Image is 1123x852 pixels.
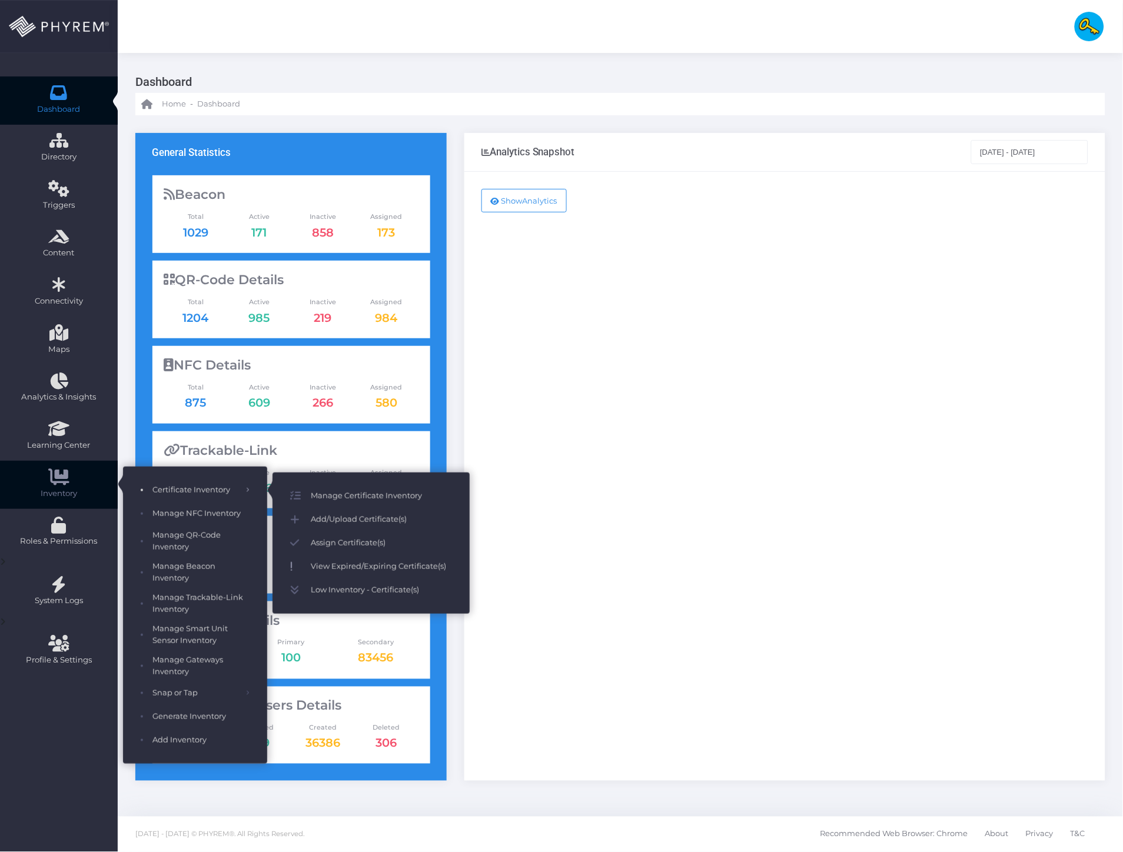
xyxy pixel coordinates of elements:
[123,478,267,502] a: Certificate Inventory
[197,93,240,115] a: Dashboard
[152,506,250,521] span: Manage NFC Inventory
[378,225,396,239] a: 173
[123,650,267,681] a: Manage Gateways Inventory
[8,391,110,403] span: Analytics & Insights
[358,651,394,665] a: 83456
[355,382,418,392] span: Assigned
[152,733,250,748] span: Add Inventory
[152,561,250,584] span: Manage Beacon Inventory
[228,297,291,307] span: Active
[252,225,267,239] a: 171
[164,382,228,392] span: Total
[164,613,418,628] div: Contact Details
[273,484,470,508] a: Manage Certificate Inventory
[162,98,186,110] span: Home
[985,817,1009,852] a: About
[971,140,1089,164] input: Select Date Range
[501,196,523,205] span: Show
[38,104,81,115] span: Dashboard
[334,638,418,648] span: Secondary
[152,530,250,553] span: Manage QR-Code Inventory
[311,512,452,527] span: Add/Upload Certificate(s)
[291,468,355,478] span: Inactive
[123,557,267,588] a: Manage Beacon Inventory
[8,595,110,607] span: System Logs
[273,508,470,531] a: Add/Upload Certificate(s)
[8,488,110,500] span: Inventory
[291,297,355,307] span: Inactive
[985,822,1009,847] span: About
[281,651,301,665] a: 100
[313,395,333,410] a: 266
[152,685,238,701] span: Snap or Tap
[355,468,418,478] span: Assigned
[164,698,418,714] div: Wallet Pass Users Details
[183,311,209,325] a: 1204
[8,247,110,259] span: Content
[305,736,340,750] span: 36386
[273,555,470,578] a: View Expired/Expiring Certificate(s)
[8,535,110,547] span: Roles & Permissions
[1071,822,1085,847] span: T&C
[185,395,207,410] a: 875
[376,736,397,750] span: 306
[376,395,397,410] a: 580
[152,482,238,498] span: Certificate Inventory
[249,311,270,325] a: 985
[481,189,567,212] button: ShowAnalytics
[152,654,250,677] span: Manage Gateways Inventory
[314,311,332,325] a: 219
[820,817,968,852] a: Recommended Web Browser: Chrome
[152,623,250,646] span: Manage Smart Unit Sensor Inventory
[228,212,291,222] span: Active
[291,212,355,222] span: Inactive
[164,443,418,458] div: Trackable-Link
[141,93,186,115] a: Home
[8,440,110,451] span: Learning Center
[481,146,575,158] div: Analytics Snapshot
[152,592,250,615] span: Manage Trackable-Link Inventory
[273,578,470,602] a: Low Inventory - Certificate(s)
[164,358,418,373] div: NFC Details
[311,583,452,598] span: Low Inventory - Certificate(s)
[135,71,1097,93] h3: Dashboard
[164,212,228,222] span: Total
[8,295,110,307] span: Connectivity
[1026,822,1054,847] span: Privacy
[1071,817,1085,852] a: T&C
[355,723,418,733] span: Deleted
[291,382,355,392] span: Inactive
[312,225,334,239] a: 858
[135,830,304,838] span: [DATE] - [DATE] © PHYREM®. All Rights Reserved.
[228,382,291,392] span: Active
[123,681,267,705] a: Snap or Tap
[123,588,267,619] a: Manage Trackable-Link Inventory
[123,502,267,525] a: Manage NFC Inventory
[26,655,92,667] span: Profile & Settings
[8,151,110,163] span: Directory
[273,531,470,555] a: Assign Certificate(s)
[8,199,110,211] span: Triggers
[311,488,452,504] span: Manage Certificate Inventory
[164,187,418,202] div: Beacon
[123,728,267,752] a: Add Inventory
[123,705,267,728] a: Generate Inventory
[152,147,231,158] h3: General Statistics
[820,822,968,847] span: Recommended Web Browser: Chrome
[164,272,418,288] div: QR-Code Details
[164,297,228,307] span: Total
[311,535,452,551] span: Assign Certificate(s)
[123,525,267,557] a: Manage QR-Code Inventory
[248,395,270,410] a: 609
[152,709,250,724] span: Generate Inventory
[291,723,355,733] span: Created
[355,212,418,222] span: Assigned
[311,559,452,574] span: View Expired/Expiring Certificate(s)
[355,297,418,307] span: Assigned
[123,619,267,650] a: Manage Smart Unit Sensor Inventory
[376,311,398,325] a: 984
[183,225,208,239] a: 1029
[188,98,195,110] li: -
[249,638,334,648] span: Primary
[48,344,69,355] span: Maps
